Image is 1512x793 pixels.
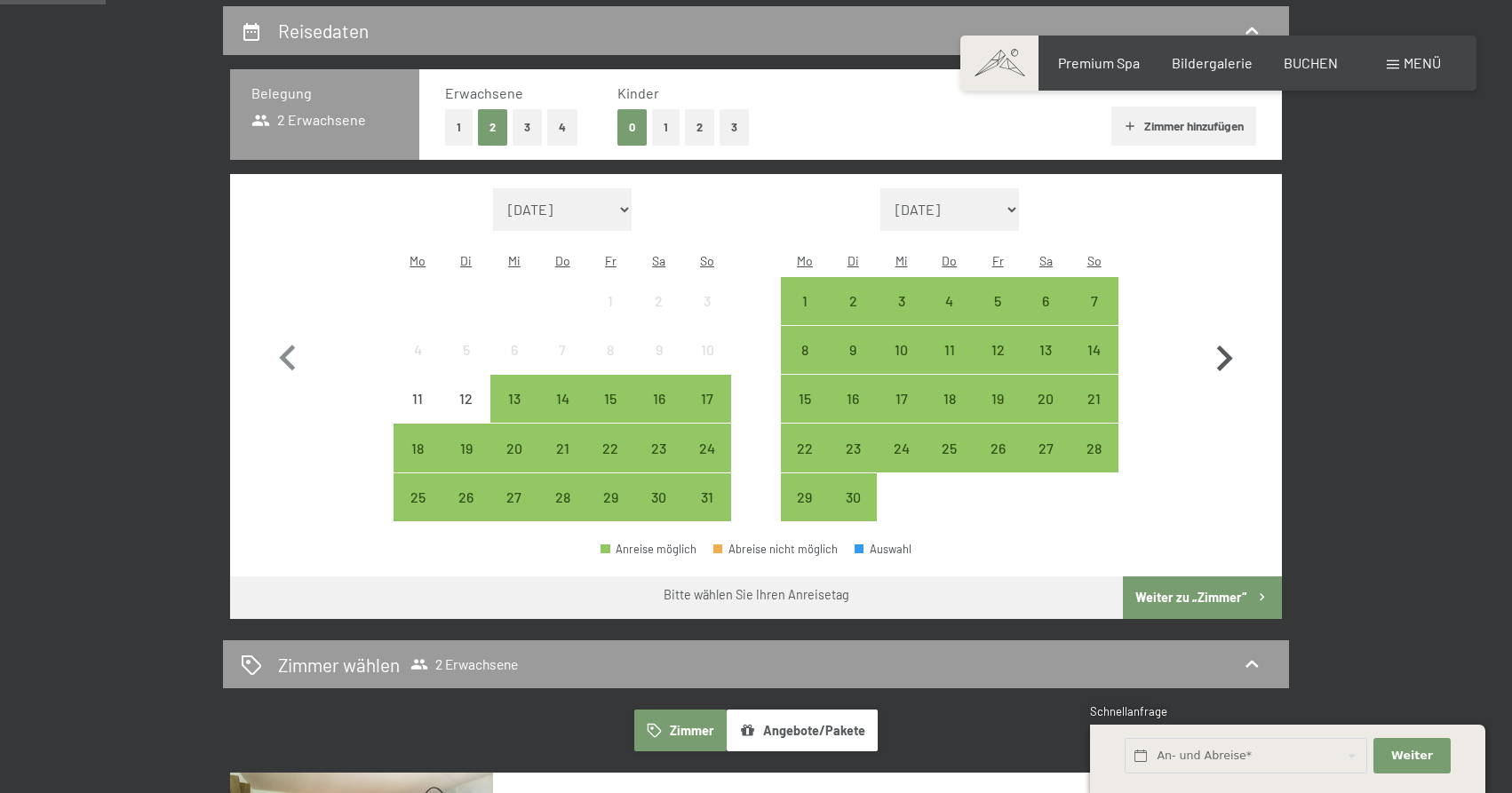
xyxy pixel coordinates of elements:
div: Anreise möglich [394,424,442,472]
div: 10 [685,343,729,387]
div: Fri Aug 29 2025 [586,473,634,521]
h2: Zimmer wählen [278,652,400,678]
div: Anreise möglich [1022,277,1070,325]
div: Anreise möglich [829,277,877,325]
div: Anreise nicht möglich [394,375,442,423]
abbr: Mittwoch [895,253,908,268]
div: 11 [395,392,440,436]
div: 15 [783,392,827,436]
div: 21 [540,441,585,486]
div: Mon Aug 25 2025 [394,473,442,521]
div: Fri Sep 12 2025 [974,326,1022,374]
button: Weiter [1373,738,1450,774]
div: 21 [1072,392,1117,436]
div: Wed Aug 20 2025 [490,424,538,472]
div: 17 [685,392,729,436]
div: Anreise möglich [1022,375,1070,423]
div: Fri Sep 26 2025 [974,424,1022,472]
div: Anreise möglich [877,375,925,423]
div: Mon Sep 22 2025 [781,424,829,472]
div: 29 [588,490,633,535]
div: Anreise nicht möglich [586,326,634,374]
div: Mon Sep 29 2025 [781,473,829,521]
div: Wed Sep 17 2025 [877,375,925,423]
div: Anreise möglich [538,375,586,423]
div: Anreise möglich [683,375,731,423]
div: Auswahl [855,543,911,555]
div: 1 [588,294,633,338]
div: Abreise nicht möglich [713,543,838,555]
div: Wed Sep 24 2025 [877,424,925,472]
div: Sat Sep 06 2025 [1022,277,1070,325]
div: 7 [540,343,585,387]
div: 18 [395,441,440,486]
div: Thu Aug 28 2025 [538,473,586,521]
div: Sat Sep 13 2025 [1022,326,1070,374]
div: Fri Aug 08 2025 [586,326,634,374]
div: 15 [588,392,633,436]
div: Sat Aug 09 2025 [635,326,683,374]
div: 8 [783,343,827,387]
div: Anreise möglich [1070,375,1118,423]
div: 14 [540,392,585,436]
span: Einwilligung Marketing* [585,440,732,457]
div: Sat Aug 23 2025 [635,424,683,472]
div: 11 [927,343,972,387]
div: 9 [831,343,875,387]
div: Sun Aug 24 2025 [683,424,731,472]
div: Anreise möglich [635,473,683,521]
div: Anreise möglich [490,473,538,521]
div: 4 [927,294,972,338]
div: 27 [492,490,537,535]
div: Anreise möglich [1070,277,1118,325]
div: 31 [685,490,729,535]
div: Anreise möglich [781,326,829,374]
div: 19 [975,392,1020,436]
div: Anreise möglich [683,424,731,472]
div: Anreise möglich [781,424,829,472]
div: 12 [443,392,488,436]
button: 0 [617,109,647,146]
div: Mon Aug 18 2025 [394,424,442,472]
h2: Reisedaten [278,20,369,42]
div: 13 [492,392,537,436]
div: Mon Sep 15 2025 [781,375,829,423]
div: Sun Aug 31 2025 [683,473,731,521]
div: Anreise möglich [683,473,731,521]
div: Sun Aug 17 2025 [683,375,731,423]
div: 5 [975,294,1020,338]
div: 9 [637,343,681,387]
div: 7 [1072,294,1117,338]
abbr: Freitag [992,253,1004,268]
h3: Belegung [251,83,398,103]
div: 18 [927,392,972,436]
div: Anreise möglich [635,375,683,423]
button: 1 [445,109,473,146]
button: 2 [685,109,714,146]
abbr: Montag [410,253,426,268]
div: 24 [879,441,923,486]
div: 20 [1023,392,1068,436]
div: 1 [783,294,827,338]
div: Tue Aug 05 2025 [442,326,489,374]
div: Tue Aug 12 2025 [442,375,489,423]
div: 30 [637,490,681,535]
div: Anreise möglich [926,277,974,325]
div: Anreise möglich [974,375,1022,423]
div: Tue Sep 16 2025 [829,375,877,423]
div: Tue Sep 23 2025 [829,424,877,472]
div: Anreise nicht möglich [683,277,731,325]
abbr: Samstag [1039,253,1053,268]
div: 28 [540,490,585,535]
div: Wed Aug 06 2025 [490,326,538,374]
div: Anreise möglich [1022,326,1070,374]
div: 27 [1023,441,1068,486]
div: Anreise nicht möglich [394,326,442,374]
div: Thu Sep 04 2025 [926,277,974,325]
div: Fri Sep 19 2025 [974,375,1022,423]
div: 12 [975,343,1020,387]
a: Bildergalerie [1172,54,1253,71]
div: Anreise möglich [829,473,877,521]
div: 22 [588,441,633,486]
div: Thu Aug 07 2025 [538,326,586,374]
